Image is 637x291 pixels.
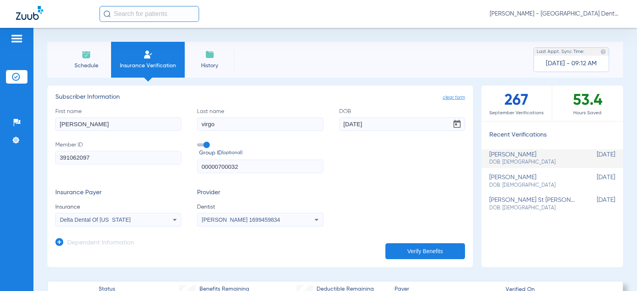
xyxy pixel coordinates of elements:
span: DOB: [DEMOGRAPHIC_DATA] [489,205,575,212]
label: DOB [339,107,465,131]
span: Last Appt. Sync Time: [537,48,584,56]
div: [PERSON_NAME] [489,151,575,166]
input: Member ID [55,151,181,164]
div: [PERSON_NAME] st [PERSON_NAME] [489,197,575,211]
span: History [191,62,229,70]
span: [DATE] [575,197,615,211]
img: History [205,50,215,59]
span: DOB: [DEMOGRAPHIC_DATA] [489,182,575,189]
span: Hours Saved [552,109,623,117]
span: Insurance [55,203,181,211]
input: First name [55,117,181,131]
img: Search Icon [104,10,111,18]
span: Dentist [197,203,323,211]
h3: Provider [197,189,323,197]
div: 267 [481,86,552,121]
span: [DATE] - 09:12 AM [546,60,597,68]
button: Open calendar [449,116,465,132]
div: 53.4 [552,86,623,121]
img: hamburger-icon [10,34,23,43]
span: Insurance Verification [117,62,179,70]
span: [DATE] [575,174,615,189]
img: Manual Insurance Verification [143,50,153,59]
span: September Verifications [481,109,552,117]
label: Last name [197,107,323,131]
span: [DATE] [575,151,615,166]
span: Schedule [67,62,105,70]
span: Delta Dental Of [US_STATE] [60,217,131,223]
span: DOB: [DEMOGRAPHIC_DATA] [489,159,575,166]
input: DOBOpen calendar [339,117,465,131]
button: Verify Benefits [385,243,465,259]
label: Member ID [55,141,181,174]
h3: Subscriber Information [55,94,465,102]
div: [PERSON_NAME] [489,174,575,189]
img: last sync help info [600,49,606,55]
label: First name [55,107,181,131]
h3: Insurance Payer [55,189,181,197]
input: Search for patients [100,6,199,22]
h3: Recent Verifications [481,131,623,139]
h3: Dependent Information [67,239,134,247]
span: Group ID [199,149,323,157]
small: (optional) [222,149,242,157]
span: [PERSON_NAME] 1699459834 [202,217,280,223]
img: Zuub Logo [16,6,43,20]
img: Schedule [82,50,91,59]
input: Last name [197,117,323,131]
span: [PERSON_NAME] - [GEOGRAPHIC_DATA] Dental Care [490,10,621,18]
span: clear form [443,94,465,102]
